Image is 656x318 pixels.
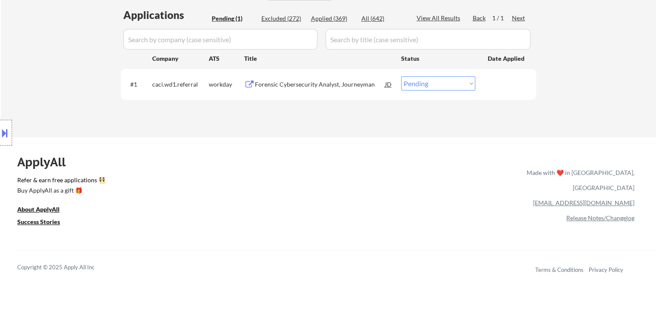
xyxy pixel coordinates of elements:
[212,14,255,23] div: Pending (1)
[589,266,623,273] a: Privacy Policy
[17,177,346,186] a: Refer & earn free applications 👯‍♀️
[488,54,526,63] div: Date Applied
[512,14,526,22] div: Next
[17,263,116,272] div: Copyright © 2025 Apply All Inc
[361,14,405,23] div: All (642)
[17,218,72,228] a: Success Stories
[261,14,304,23] div: Excluded (272)
[326,29,530,50] input: Search by title (case sensitive)
[152,80,209,89] div: caci.wd1.referral
[533,199,634,206] a: [EMAIL_ADDRESS][DOMAIN_NAME]
[535,266,584,273] a: Terms & Conditions
[123,29,317,50] input: Search by company (case sensitive)
[473,14,487,22] div: Back
[566,214,634,221] a: Release Notes/Changelog
[209,80,244,89] div: workday
[255,80,385,89] div: Forensic Cybersecurity Analyst, Journeyman
[209,54,244,63] div: ATS
[523,165,634,195] div: Made with ❤️ in [GEOGRAPHIC_DATA], [GEOGRAPHIC_DATA]
[17,218,60,225] u: Success Stories
[152,54,209,63] div: Company
[401,50,475,66] div: Status
[492,14,512,22] div: 1 / 1
[123,10,209,20] div: Applications
[384,76,393,92] div: JD
[417,14,463,22] div: View All Results
[244,54,393,63] div: Title
[311,14,354,23] div: Applied (369)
